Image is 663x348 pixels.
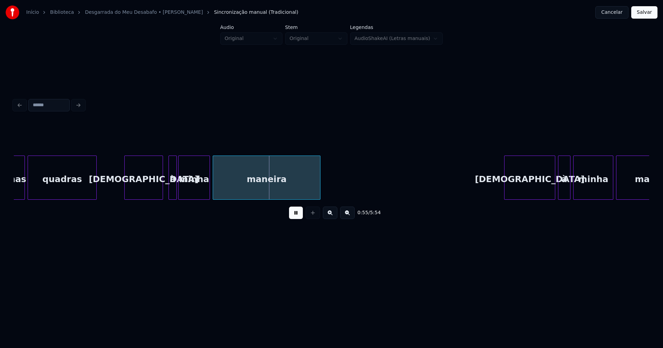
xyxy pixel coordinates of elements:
[370,209,381,216] span: 5:54
[6,6,19,19] img: youka
[85,9,203,16] a: Desgarrada do Meu Desabafo • [PERSON_NAME]
[357,209,374,216] div: /
[285,25,347,30] label: Stem
[350,25,443,30] label: Legendas
[50,9,74,16] a: Biblioteca
[595,6,628,19] button: Cancelar
[26,9,39,16] a: Início
[26,9,298,16] nav: breadcrumb
[631,6,657,19] button: Salvar
[220,25,282,30] label: Áudio
[214,9,298,16] span: Sincronização manual (Tradicional)
[357,209,368,216] span: 0:55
